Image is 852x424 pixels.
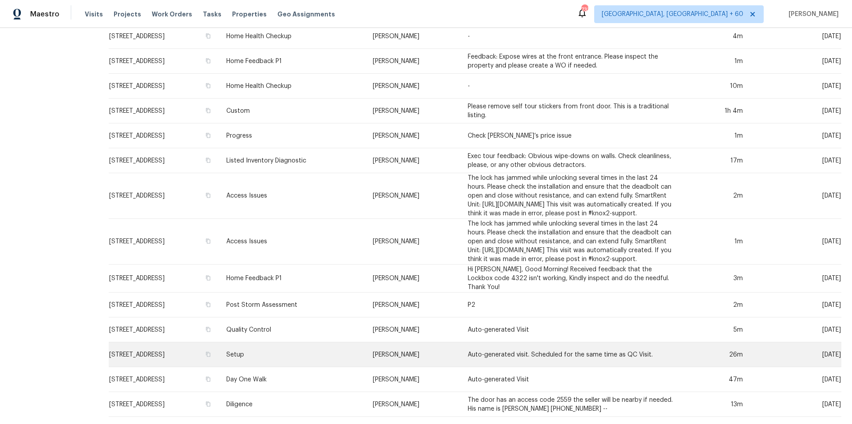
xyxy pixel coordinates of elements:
td: [DATE] [750,24,841,49]
td: Access Issues [219,173,366,219]
td: Listed Inventory Diagnostic [219,148,366,173]
button: Copy Address [204,400,212,408]
td: Auto-generated visit. Scheduled for the same time as QC Visit. [461,342,680,367]
span: Tasks [203,11,221,17]
td: 1m [680,123,750,148]
td: 17m [680,148,750,173]
td: [STREET_ADDRESS] [109,99,219,123]
button: Copy Address [204,191,212,199]
button: Copy Address [204,156,212,164]
td: 47m [680,367,750,392]
td: Feedback: Expose wires at the front entrance. Please inspect the property and please create a WO ... [461,49,680,74]
td: [PERSON_NAME] [366,99,460,123]
button: Copy Address [204,350,212,358]
td: 26m [680,342,750,367]
td: Auto-generated Visit [461,317,680,342]
td: 10m [680,74,750,99]
td: [PERSON_NAME] [366,265,460,293]
td: [STREET_ADDRESS] [109,293,219,317]
td: [PERSON_NAME] [366,74,460,99]
td: [STREET_ADDRESS] [109,74,219,99]
button: Copy Address [204,301,212,309]
td: [PERSON_NAME] [366,173,460,219]
td: [DATE] [750,123,841,148]
td: [DATE] [750,342,841,367]
td: [STREET_ADDRESS] [109,24,219,49]
div: 733 [581,5,588,14]
td: The lock has jammed while unlocking several times in the last 24 hours. Please check the installa... [461,173,680,219]
td: [DATE] [750,265,841,293]
td: [PERSON_NAME] [366,24,460,49]
td: Access Issues [219,219,366,265]
td: [PERSON_NAME] [366,342,460,367]
td: Home Health Checkup [219,24,366,49]
span: [GEOGRAPHIC_DATA], [GEOGRAPHIC_DATA] + 60 [602,10,743,19]
td: The door has an access code 2559 the seller will be nearby if needed. His name is [PERSON_NAME] [... [461,392,680,417]
td: [DATE] [750,49,841,74]
td: Home Feedback P1 [219,265,366,293]
td: [STREET_ADDRESS] [109,342,219,367]
td: [PERSON_NAME] [366,293,460,317]
td: Exec tour feedback: Obvious wipe-downs on walls. Check cleanliness, please, or any other obvious ... [461,148,680,173]
td: Auto-generated Visit [461,367,680,392]
td: 1m [680,219,750,265]
td: The lock has jammed while unlocking several times in the last 24 hours. Please check the installa... [461,219,680,265]
button: Copy Address [204,82,212,90]
td: - [461,24,680,49]
span: Projects [114,10,141,19]
td: Progress [219,123,366,148]
td: Day One Walk [219,367,366,392]
td: [STREET_ADDRESS] [109,173,219,219]
td: [PERSON_NAME] [366,148,460,173]
button: Copy Address [204,325,212,333]
td: [STREET_ADDRESS] [109,265,219,293]
td: [STREET_ADDRESS] [109,392,219,417]
td: [STREET_ADDRESS] [109,123,219,148]
td: [PERSON_NAME] [366,123,460,148]
td: 13m [680,392,750,417]
td: [DATE] [750,148,841,173]
td: P2 [461,293,680,317]
td: [DATE] [750,173,841,219]
td: [PERSON_NAME] [366,317,460,342]
td: [STREET_ADDRESS] [109,148,219,173]
button: Copy Address [204,131,212,139]
td: [STREET_ADDRESS] [109,49,219,74]
button: Copy Address [204,274,212,282]
td: [DATE] [750,99,841,123]
td: Setup [219,342,366,367]
td: [DATE] [750,74,841,99]
td: [PERSON_NAME] [366,367,460,392]
td: [STREET_ADDRESS] [109,367,219,392]
td: 2m [680,293,750,317]
td: Home Feedback P1 [219,49,366,74]
td: [DATE] [750,367,841,392]
td: [PERSON_NAME] [366,219,460,265]
span: Geo Assignments [277,10,335,19]
span: [PERSON_NAME] [785,10,839,19]
td: Hi [PERSON_NAME], Good Morning! Received feedback that the Lockbox code 4322 isn't working, Kindl... [461,265,680,293]
td: Quality Control [219,317,366,342]
td: Check [PERSON_NAME]’s price issue [461,123,680,148]
td: 5m [680,317,750,342]
span: Properties [232,10,267,19]
td: Please remove self tour stickers from front door. This is a traditional listing. [461,99,680,123]
td: [PERSON_NAME] [366,392,460,417]
td: [DATE] [750,392,841,417]
td: 1m [680,49,750,74]
td: Custom [219,99,366,123]
td: - [461,74,680,99]
td: [PERSON_NAME] [366,49,460,74]
span: Maestro [30,10,59,19]
td: [DATE] [750,219,841,265]
button: Copy Address [204,375,212,383]
td: Diligence [219,392,366,417]
td: [STREET_ADDRESS] [109,317,219,342]
button: Copy Address [204,237,212,245]
td: [STREET_ADDRESS] [109,219,219,265]
button: Copy Address [204,32,212,40]
td: 1h 4m [680,99,750,123]
span: Work Orders [152,10,192,19]
td: Home Health Checkup [219,74,366,99]
td: [DATE] [750,317,841,342]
